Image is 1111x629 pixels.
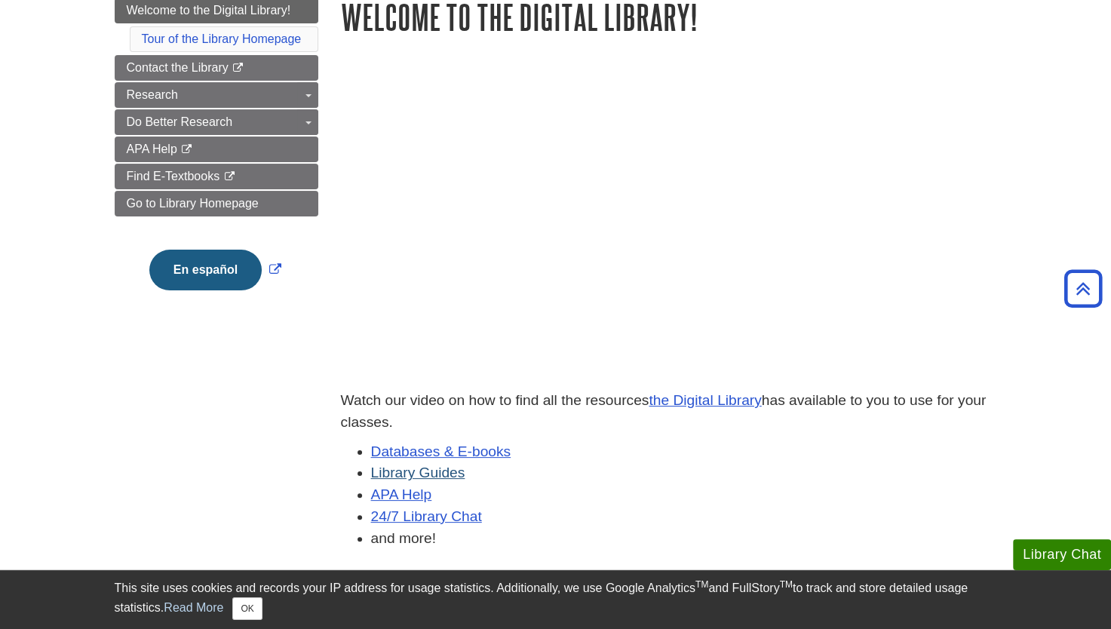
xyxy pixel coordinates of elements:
[127,170,220,183] span: Find E-Textbooks
[127,143,177,155] span: APA Help
[142,32,302,45] a: Tour of the Library Homepage
[149,250,262,290] button: En español
[341,390,997,434] p: Watch our video on how to find all the resources has available to you to use for your classes.
[127,4,291,17] span: Welcome to the Digital Library!
[164,601,223,614] a: Read More
[649,392,761,408] a: the Digital Library
[780,579,793,590] sup: TM
[371,443,511,459] a: Databases & E-books
[371,528,997,550] li: and more!
[223,172,236,182] i: This link opens in a new window
[146,263,285,276] a: Link opens in new window
[695,579,708,590] sup: TM
[232,63,244,73] i: This link opens in a new window
[115,109,318,135] a: Do Better Research
[115,137,318,162] a: APA Help
[232,597,262,620] button: Close
[371,486,432,502] a: APA Help
[127,197,259,210] span: Go to Library Homepage
[371,508,482,524] a: 24/7 Library Chat
[115,164,318,189] a: Find E-Textbooks
[1059,278,1107,299] a: Back to Top
[115,579,997,620] div: This site uses cookies and records your IP address for usage statistics. Additionally, we use Goo...
[127,88,178,101] span: Research
[371,465,465,480] a: Library Guides
[115,191,318,216] a: Go to Library Homepage
[127,61,229,74] span: Contact the Library
[115,55,318,81] a: Contact the Library
[115,82,318,108] a: Research
[180,145,193,155] i: This link opens in a new window
[127,115,233,128] span: Do Better Research
[1013,539,1111,570] button: Library Chat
